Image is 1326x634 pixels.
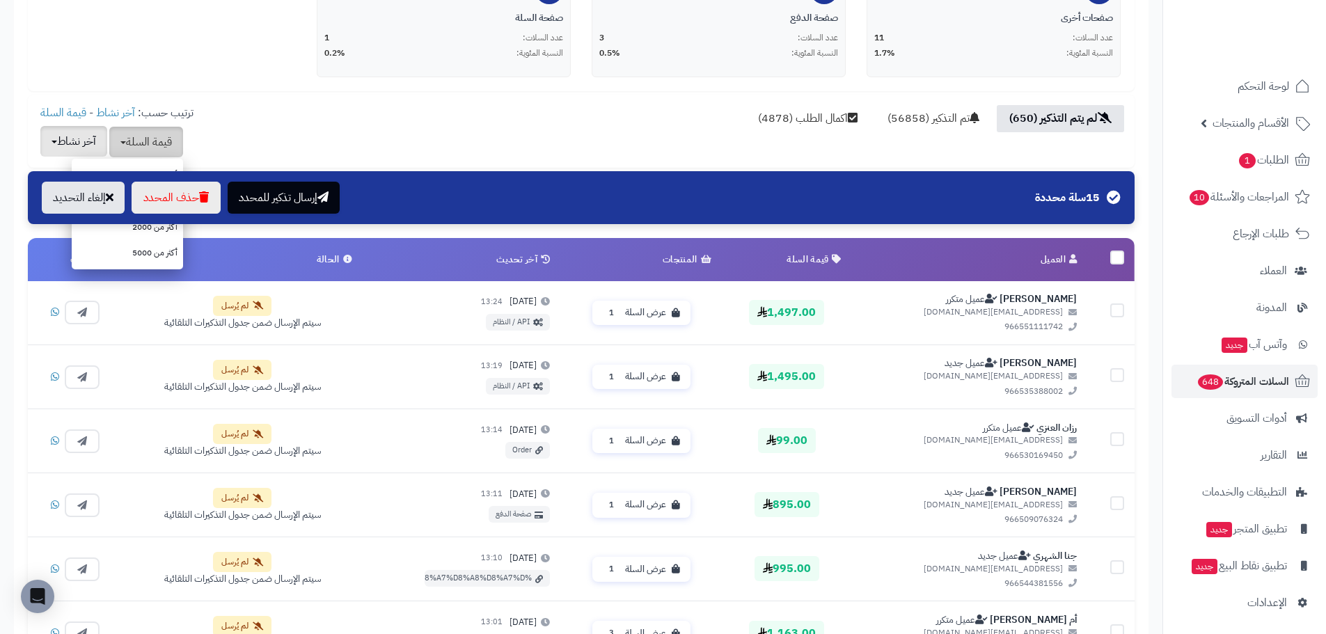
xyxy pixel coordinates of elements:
[1171,254,1318,287] a: العملاء
[1256,298,1287,317] span: المدونة
[164,316,321,330] div: سيتم الإرسال ضمن جدول التذكيرات التلقائية
[510,488,537,501] span: [DATE]
[324,47,345,59] span: 0.2%
[1073,32,1113,44] span: عدد السلات:
[221,620,248,632] span: لم يُرسل
[1222,338,1247,353] span: جديد
[625,498,666,512] span: عرض السلة
[862,450,1078,461] span: 966530169450
[164,508,321,522] div: سيتم الإرسال ضمن جدول التذكيرات التلقائية
[1000,356,1077,370] a: [PERSON_NAME]
[1198,374,1223,390] span: 648
[625,563,666,576] span: عرض السلة
[749,364,824,389] span: 1,495.00
[510,295,537,308] span: [DATE]
[862,386,1078,397] span: 966535388002
[592,429,690,454] button: عرض السلة 1
[625,370,666,383] span: عرض السلة
[945,356,997,370] span: عميل جديد - لم يقم بأي طلبات سابقة
[486,378,550,395] a: API / النظام
[722,238,852,281] th: قيمة السلة
[481,360,503,372] small: 13:19
[990,612,1077,627] a: أم [PERSON_NAME]
[481,489,503,500] small: 13:11
[1220,335,1287,354] span: وآتس آب
[164,444,321,458] div: سيتم الإرسال ضمن جدول التذكيرات التلقائية
[221,428,248,440] span: لم يُرسل
[1033,548,1077,563] a: جنا الشهري
[1231,35,1313,64] img: logo-2.png
[603,434,619,448] span: 1
[560,238,722,281] th: المنتجات
[862,499,1078,511] span: [EMAIL_ADDRESS][DOMAIN_NAME]
[123,238,363,281] th: الحالة
[603,562,619,576] span: 1
[38,105,194,157] ul: ترتيب حسب: -
[221,556,248,568] span: لم يُرسل
[486,314,550,331] a: API / النظام
[874,11,1113,25] div: صفحات أخرى
[1192,559,1217,574] span: جديد
[221,492,248,504] span: لم يُرسل
[72,214,183,240] a: أكثر من 2000
[1086,189,1100,206] span: 15
[936,612,988,627] span: عميل متكرر - 1 طلب | 1,790.00 ر.س
[510,552,537,565] span: [DATE]
[798,32,838,44] span: عدد السلات:
[791,47,838,59] span: النسبة المئوية:
[324,32,329,44] span: 1
[523,32,563,44] span: عدد السلات:
[592,493,690,518] button: عرض السلة 1
[1171,586,1318,619] a: الإعدادات
[132,182,221,214] button: حذف المحدد
[1197,372,1289,391] span: السلات المتروكة
[1171,217,1318,251] a: طلبات الإرجاع
[625,306,666,319] span: عرض السلة
[28,238,123,281] th: إجراءات
[1213,113,1289,133] span: الأقسام والمنتجات
[40,104,86,121] a: قيمة السلة
[983,420,1034,435] span: عميل متكرر - 1 طلب | 145.00 ر.س
[510,616,537,629] span: [DATE]
[1202,482,1287,502] span: التطبيقات والخدمات
[603,498,619,512] span: 1
[481,553,503,564] small: 13:10
[755,492,819,517] span: 895.00
[1190,556,1287,576] span: تطبيق نقاط البيع
[862,434,1078,446] span: [EMAIL_ADDRESS][DOMAIN_NAME]
[978,548,1031,563] span: عميل جديد - لم يقم بأي طلبات سابقة
[997,105,1124,132] a: لم يتم التذكير (650)
[1260,261,1287,280] span: العملاء
[510,424,537,437] span: [DATE]
[510,359,537,372] span: [DATE]
[481,425,503,436] small: 13:14
[516,47,563,59] span: النسبة المئوية:
[228,182,340,214] button: إرسال تذكير للمحدد
[1171,549,1318,583] a: تطبيق نقاط البيعجديد
[862,370,1078,382] span: [EMAIL_ADDRESS][DOMAIN_NAME]
[363,238,560,281] th: آخر تحديث
[1036,420,1077,435] a: رزان العنزي
[1238,150,1289,170] span: الطلبات
[745,105,870,132] a: اكمال الطلب (4878)
[1239,153,1256,168] span: 1
[599,32,604,44] span: 3
[1171,512,1318,546] a: تطبيق المتجرجديد
[221,300,248,312] span: لم يُرسل
[1171,143,1318,177] a: الطلبات1
[1188,187,1289,207] span: المراجعات والأسئلة
[481,617,503,628] small: 13:01
[592,301,690,326] button: عرض السلة 1
[1226,409,1287,428] span: أدوات التسويق
[1171,328,1318,361] a: وآتس آبجديد
[72,162,183,188] a: أكثر من 500
[599,47,620,59] span: 0.5%
[1035,190,1100,206] strong: سلة محددة
[758,428,816,453] span: 99.00
[603,370,619,384] span: 1
[505,442,550,459] a: Order
[592,365,690,390] button: عرض السلة 1
[72,240,183,266] a: أكثر من 5000
[1171,438,1318,472] a: التقارير
[164,572,321,586] div: سيتم الإرسال ضمن جدول التذكيرات التلقائية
